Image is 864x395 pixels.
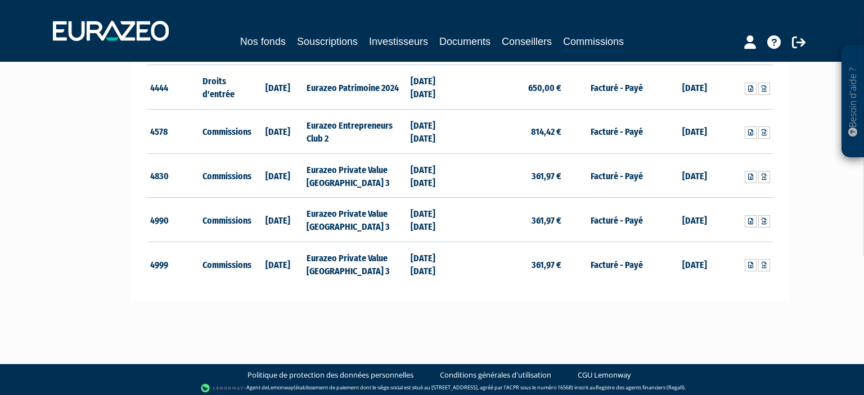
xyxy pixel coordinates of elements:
a: Nos fonds [240,34,286,49]
td: Eurazeo Private Value [GEOGRAPHIC_DATA] 3 [304,198,408,242]
td: [DATE] [669,110,721,154]
td: [DATE] [669,198,721,242]
td: 4999 [147,242,200,286]
td: Eurazeo Entrepreneurs Club 2 [304,110,408,154]
td: 361,97 € [460,198,564,242]
td: 361,97 € [460,242,564,286]
td: [DATE] [DATE] [408,242,460,286]
td: [DATE] [251,198,304,242]
td: Commissions [200,198,252,242]
td: 4830 [147,153,200,198]
a: Commissions [563,34,624,51]
td: [DATE] [251,153,304,198]
td: [DATE] [251,242,304,286]
a: Souscriptions [297,34,358,49]
td: 4444 [147,65,200,110]
td: [DATE] [669,153,721,198]
td: Eurazeo Patrimoine 2024 [304,65,408,110]
td: Facturé - Payé [564,110,668,154]
a: Documents [439,34,490,49]
td: [DATE] [251,65,304,110]
a: Registre des agents financiers (Regafi) [596,384,685,391]
a: CGU Lemonway [578,370,631,380]
td: Eurazeo Private Value [GEOGRAPHIC_DATA] 3 [304,153,408,198]
td: Facturé - Payé [564,65,668,110]
div: - Agent de (établissement de paiement dont le siège social est situé au [STREET_ADDRESS], agréé p... [11,383,853,394]
td: [DATE] [DATE] [408,110,460,154]
td: Facturé - Payé [564,198,668,242]
td: Eurazeo Private Value [GEOGRAPHIC_DATA] 3 [304,242,408,286]
td: Facturé - Payé [564,242,668,286]
td: 4578 [147,110,200,154]
a: Politique de protection des données personnelles [247,370,413,380]
p: Besoin d'aide ? [847,51,859,152]
a: Investisseurs [369,34,428,49]
td: Commissions [200,110,252,154]
td: Droits d'entrée [200,65,252,110]
td: [DATE] [DATE] [408,153,460,198]
img: logo-lemonway.png [201,383,244,394]
td: 814,42 € [460,110,564,154]
td: [DATE] [669,65,721,110]
td: [DATE] [251,110,304,154]
a: Conditions générales d'utilisation [440,370,551,380]
td: Commissions [200,153,252,198]
a: Conseillers [502,34,552,49]
a: Lemonway [268,384,294,391]
td: 4990 [147,198,200,242]
td: Facturé - Payé [564,153,668,198]
td: [DATE] [DATE] [408,198,460,242]
td: Commissions [200,242,252,286]
td: 650,00 € [460,65,564,110]
td: 361,97 € [460,153,564,198]
img: 1732889491-logotype_eurazeo_blanc_rvb.png [53,21,169,41]
td: [DATE] [669,242,721,286]
td: [DATE] [DATE] [408,65,460,110]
